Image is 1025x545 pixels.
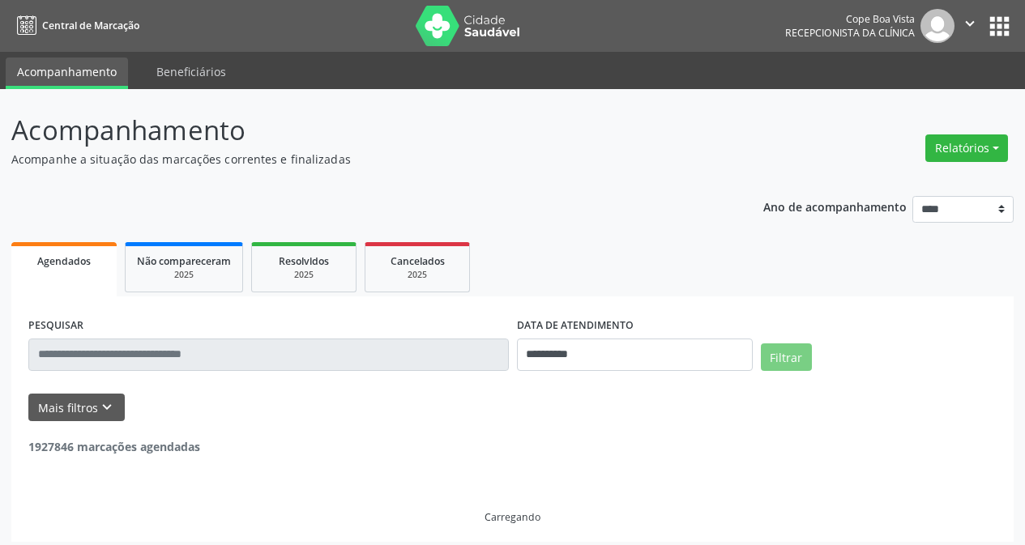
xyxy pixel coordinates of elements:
span: Agendados [37,254,91,268]
button:  [955,9,985,43]
span: Cancelados [391,254,445,268]
button: Mais filtroskeyboard_arrow_down [28,394,125,422]
p: Acompanhe a situação das marcações correntes e finalizadas [11,151,713,168]
span: Central de Marcação [42,19,139,32]
label: DATA DE ATENDIMENTO [517,313,634,338]
button: apps [985,12,1014,40]
a: Acompanhamento [6,57,128,89]
div: Cope Boa Vista [785,12,915,26]
div: Carregando [485,510,540,524]
p: Ano de acompanhamento [763,196,907,216]
a: Central de Marcação [11,12,139,39]
div: 2025 [137,269,231,281]
label: PESQUISAR [28,313,83,338]
div: 2025 [263,269,344,281]
p: Acompanhamento [11,110,713,151]
img: img [920,9,955,43]
a: Beneficiários [145,57,237,86]
i:  [961,15,979,32]
button: Filtrar [761,343,812,371]
span: Recepcionista da clínica [785,26,915,40]
span: Não compareceram [137,254,231,268]
strong: 1927846 marcações agendadas [28,439,200,454]
button: Relatórios [925,134,1008,162]
i: keyboard_arrow_down [98,398,116,416]
span: Resolvidos [279,254,329,268]
div: 2025 [377,269,458,281]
